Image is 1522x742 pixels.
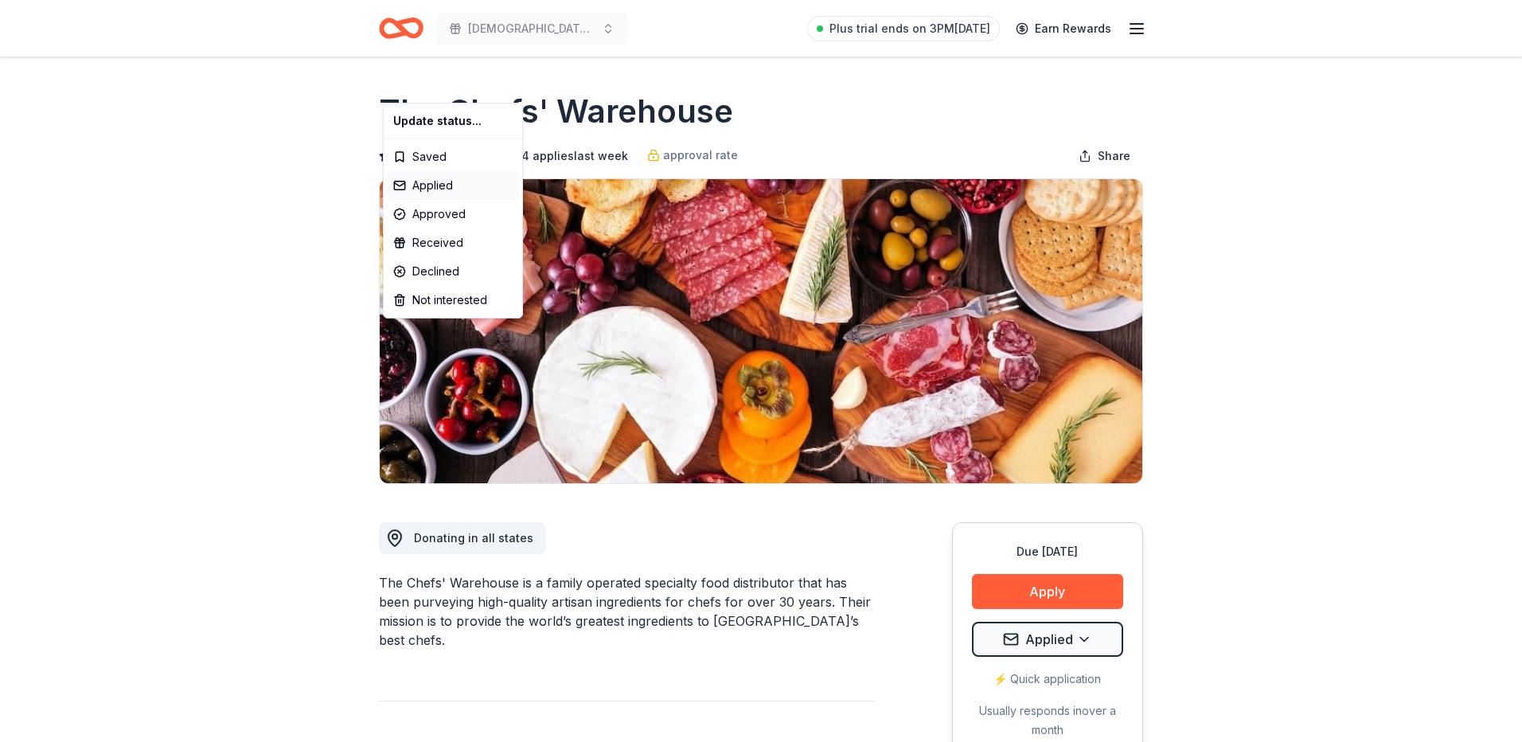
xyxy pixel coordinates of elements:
[387,107,519,135] div: Update status...
[387,228,519,257] div: Received
[387,171,519,200] div: Applied
[387,286,519,314] div: Not interested
[387,200,519,228] div: Approved
[468,19,595,38] span: [DEMOGRAPHIC_DATA][PERSON_NAME] Wild Game Dinner
[387,257,519,286] div: Declined
[387,143,519,171] div: Saved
